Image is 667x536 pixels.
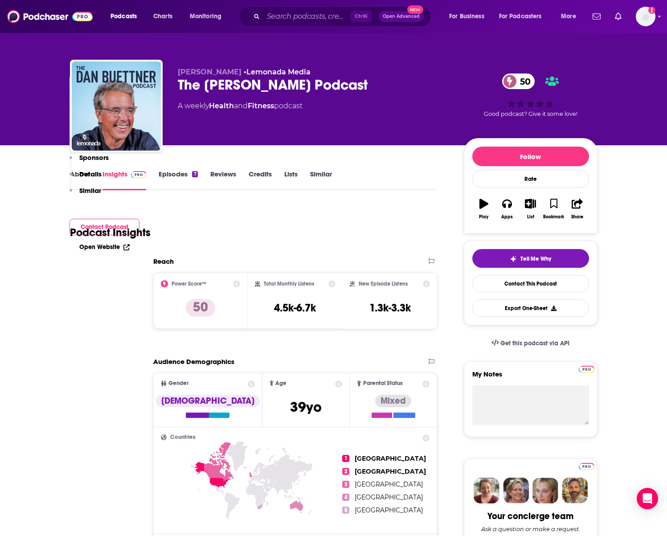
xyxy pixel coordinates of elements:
h2: Power Score™ [172,281,206,287]
div: 7 [192,171,197,177]
span: and [234,102,248,110]
span: Parental Status [363,381,403,386]
button: Apps [495,193,519,225]
button: Show profile menu [636,7,655,26]
svg: Add a profile image [648,7,655,14]
span: Good podcast? Give it some love! [484,110,577,117]
a: Show notifications dropdown [589,9,604,24]
div: Your concierge team [487,511,573,522]
img: Jules Profile [532,478,558,503]
a: Lemonada Media [246,68,311,76]
span: • [244,68,311,76]
div: Bookmark [543,214,564,220]
a: Pro website [579,462,594,470]
button: open menu [493,9,555,24]
span: Charts [153,10,172,23]
a: Reviews [210,170,236,190]
h3: 1.3k-3.3k [369,301,411,315]
span: Age [275,381,286,386]
p: Details [79,170,102,178]
input: Search podcasts, credits, & more... [263,9,351,24]
p: Similar [79,186,101,195]
a: Pro website [579,364,594,373]
span: 50 [511,74,535,89]
img: The Dan Buettner Podcast [72,61,161,151]
span: 1 [342,455,349,462]
span: 39 yo [290,398,322,416]
div: Open Intercom Messenger [637,488,658,509]
a: 50 [502,74,535,89]
button: Open AdvancedNew [379,11,424,22]
button: open menu [184,9,233,24]
a: Contact This Podcast [472,275,589,292]
img: Sydney Profile [474,478,499,503]
span: For Podcasters [499,10,542,23]
button: Export One-Sheet [472,299,589,317]
span: Gender [168,381,188,386]
span: 5 [342,507,349,514]
label: My Notes [472,370,589,385]
img: Podchaser Pro [579,366,594,373]
h2: Reach [153,257,174,266]
span: Logged in as evankrask [636,7,655,26]
a: Get this podcast via API [484,332,577,354]
div: Apps [501,214,513,220]
div: Ask a question or make a request. [481,525,580,532]
span: Tell Me Why [520,255,551,262]
div: Rate [472,170,589,188]
div: 50Good podcast? Give it some love! [464,68,597,123]
div: Play [479,214,488,220]
span: 3 [342,481,349,488]
a: Credits [249,170,272,190]
a: Similar [310,170,332,190]
img: Podchaser Pro [579,463,594,470]
a: Open Website [79,243,130,251]
span: [PERSON_NAME] [178,68,241,76]
button: Play [472,193,495,225]
div: List [527,214,534,220]
button: Details [70,170,102,186]
button: Similar [70,186,101,203]
button: Share [565,193,589,225]
span: [GEOGRAPHIC_DATA] [355,454,426,462]
h2: Total Monthly Listens [264,281,314,287]
span: Get this podcast via API [500,340,569,347]
span: Ctrl K [351,11,372,22]
span: [GEOGRAPHIC_DATA] [355,480,423,488]
div: [DEMOGRAPHIC_DATA] [156,395,260,407]
button: Contact Podcast [70,219,139,235]
img: tell me why sparkle [510,255,517,262]
div: Mixed [375,395,411,407]
button: List [519,193,542,225]
button: open menu [443,9,495,24]
a: Fitness [248,102,274,110]
button: Follow [472,147,589,166]
span: 2 [342,468,349,475]
span: Open Advanced [383,14,420,19]
a: Show notifications dropdown [611,9,625,24]
span: [GEOGRAPHIC_DATA] [355,493,423,501]
span: New [407,5,423,14]
button: open menu [104,9,148,24]
span: [GEOGRAPHIC_DATA] [355,506,423,514]
span: More [561,10,576,23]
img: Barbara Profile [503,478,529,503]
img: Jon Profile [562,478,588,503]
a: Episodes7 [159,170,197,190]
img: Podchaser - Follow, Share and Rate Podcasts [7,8,93,25]
div: Share [571,214,583,220]
a: Charts [147,9,178,24]
a: Lists [284,170,298,190]
p: 50 [186,299,215,317]
div: Search podcasts, credits, & more... [247,6,440,27]
h2: Audience Demographics [153,357,234,366]
h3: 4.5k-6.7k [274,301,316,315]
span: Monitoring [190,10,221,23]
h2: New Episode Listens [359,281,408,287]
span: Countries [170,434,196,440]
button: tell me why sparkleTell Me Why [472,249,589,268]
img: User Profile [636,7,655,26]
button: open menu [555,9,587,24]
